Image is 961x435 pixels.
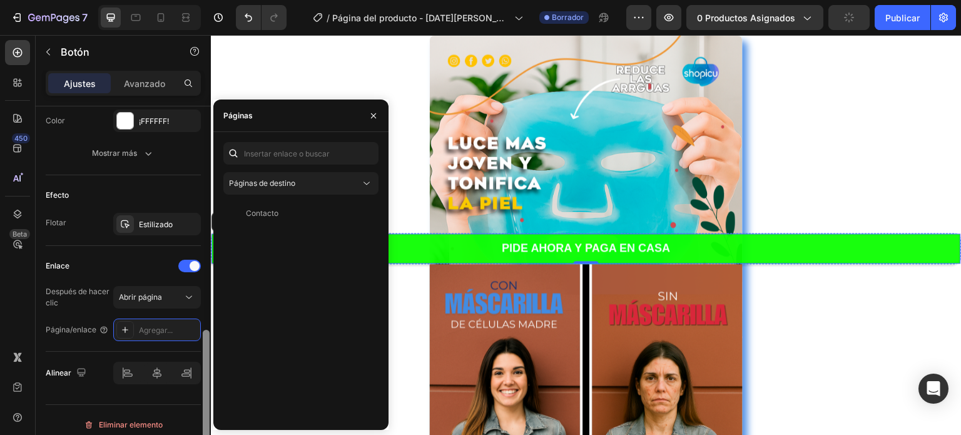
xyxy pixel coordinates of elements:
div: Button [16,181,44,192]
button: Eliminar elemento [46,415,201,435]
div: Deshacer/Rehacer [236,5,287,30]
div: Abrir Intercom Messenger [918,374,948,404]
font: Avanzado [124,78,165,89]
font: Publicar [885,13,920,23]
font: / [327,13,330,23]
font: Página/enlace [46,325,96,334]
font: Estilizado [139,220,173,229]
font: Botón [61,46,89,58]
button: Publicar [875,5,930,30]
font: Páginas [223,111,253,120]
font: 450 [14,134,28,143]
font: Páginas de destino [229,178,295,188]
font: Beta [13,230,27,238]
font: Agregar... [139,325,173,335]
font: ¡FFFFFF! [139,116,169,126]
font: Enlace [46,261,69,270]
font: Mostrar más [92,148,137,158]
button: Páginas de destino [223,172,379,195]
font: Efecto [46,190,69,200]
button: 0 productos asignados [686,5,823,30]
font: 0 productos asignados [697,13,795,23]
font: Página del producto - [DATE][PERSON_NAME] 23:29:04 [332,13,509,36]
iframe: Área de diseño [211,35,961,435]
input: Insertar enlace o buscar [223,142,379,165]
font: Ajustes [64,78,96,89]
div: Rich Text Editor. Editing area: main [291,206,459,220]
font: Borrador [552,13,584,22]
button: Abrir página [113,286,201,309]
font: Abrir página [119,292,162,302]
font: Eliminar elemento [99,420,163,429]
button: Mostrar más [46,142,201,165]
p: Botón [61,44,167,59]
font: Flotar [46,218,66,227]
font: Después de hacer clic [46,287,109,307]
font: Contacto [246,208,278,218]
font: Color [46,116,65,125]
button: 7 [5,5,93,30]
strong: PIDE AHORA Y PAGA EN CASA [291,207,459,219]
font: 7 [82,11,88,24]
font: Alinear [46,368,71,377]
